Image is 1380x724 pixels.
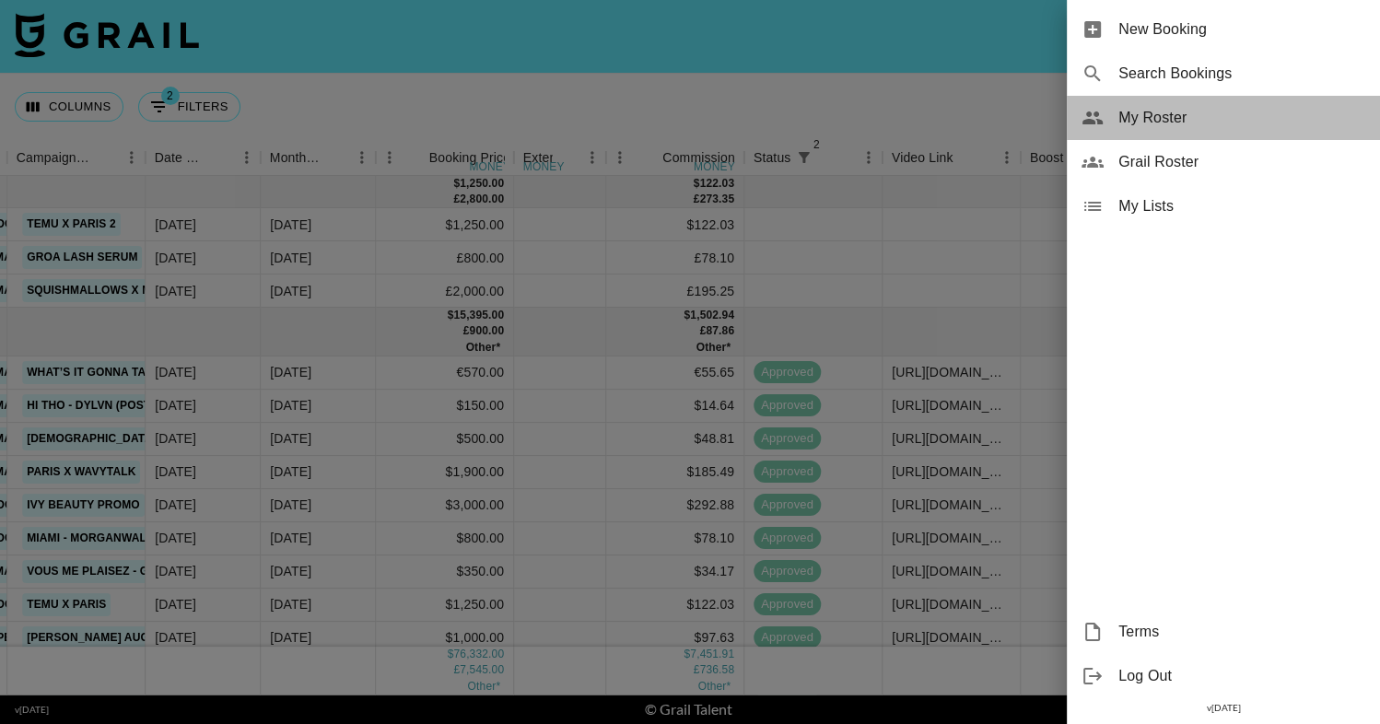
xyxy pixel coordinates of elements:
div: Terms [1067,610,1380,654]
div: Search Bookings [1067,52,1380,96]
span: Search Bookings [1118,63,1365,85]
div: My Lists [1067,184,1380,228]
span: Log Out [1118,665,1365,687]
div: My Roster [1067,96,1380,140]
div: v [DATE] [1067,698,1380,718]
div: Grail Roster [1067,140,1380,184]
div: New Booking [1067,7,1380,52]
span: Terms [1118,621,1365,643]
span: My Lists [1118,195,1365,217]
span: My Roster [1118,107,1365,129]
span: Grail Roster [1118,151,1365,173]
div: Log Out [1067,654,1380,698]
span: New Booking [1118,18,1365,41]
